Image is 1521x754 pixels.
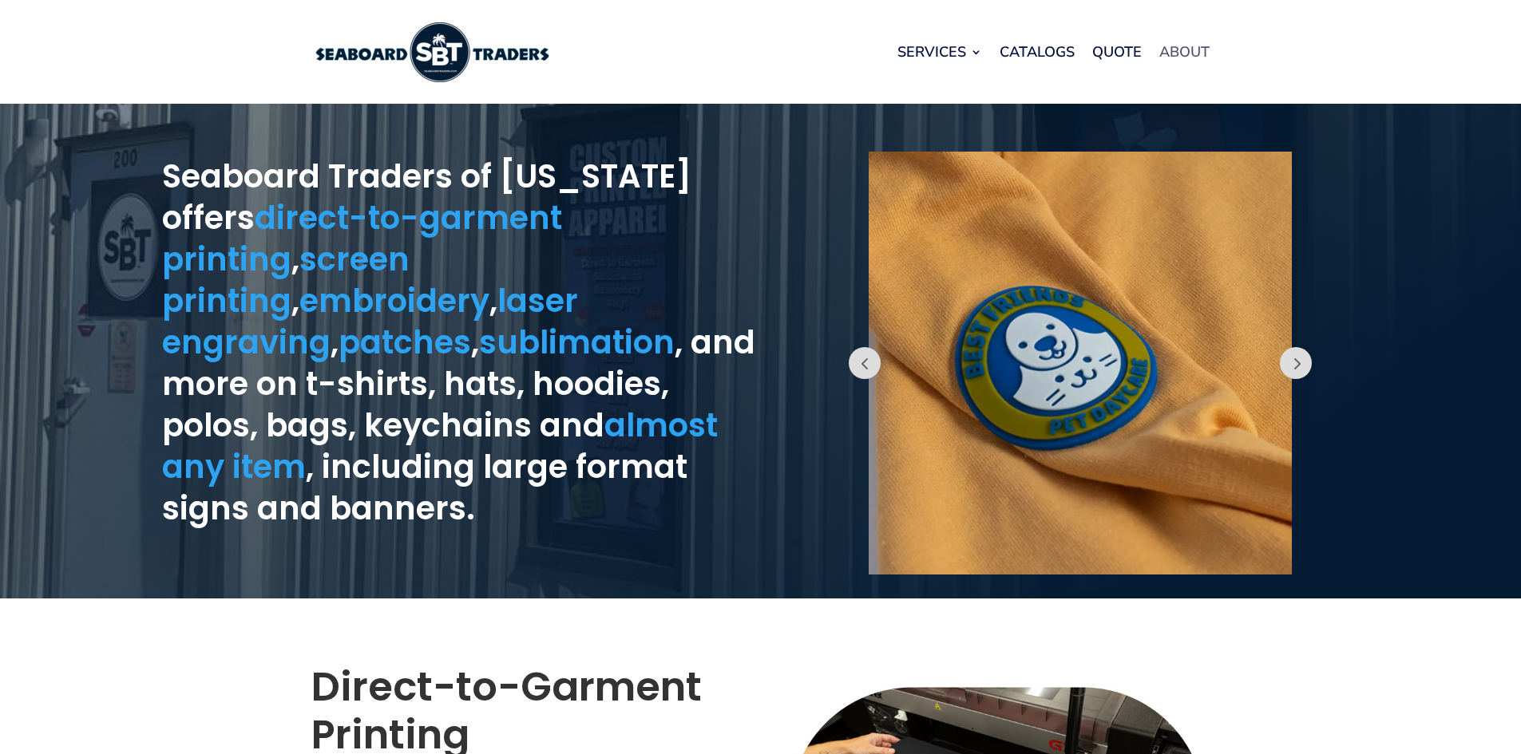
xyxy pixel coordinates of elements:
[1159,22,1210,82] a: About
[479,320,675,365] a: sublimation
[1280,347,1312,379] button: Prev
[162,156,761,537] h1: Seaboard Traders of [US_STATE] offers , , , , , , and more on t-shirts, hats, hoodies, polos, bag...
[162,403,718,489] a: almost any item
[1092,22,1142,82] a: Quote
[162,195,562,282] a: direct-to-garment printing
[299,278,489,323] a: embroidery
[897,22,982,82] a: Services
[1000,22,1075,82] a: Catalogs
[849,347,881,379] button: Prev
[339,320,471,365] a: patches
[162,237,410,323] a: screen printing
[869,152,1292,574] img: custom patch
[162,278,578,365] a: laser engraving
